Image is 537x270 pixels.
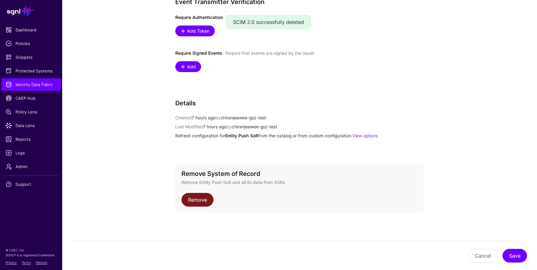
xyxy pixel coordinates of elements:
h3: Details [175,99,424,107]
a: View options [352,133,378,138]
a: Protected Systems [1,65,61,77]
a: Patents [36,261,47,264]
a: Data Lens [1,119,61,132]
span: Logs [6,150,57,156]
a: Reports [1,133,61,145]
a: Remove [181,193,213,207]
span: - Require an issuer to authenticate to SGNL [223,15,311,20]
button: Cancel [468,249,498,263]
span: Snippets [6,54,57,60]
span: Support [6,181,57,187]
label: Require Signed Events [175,49,314,56]
a: Policies [1,37,61,50]
span: Admin [6,163,57,170]
span: CAEP Hub [6,95,57,101]
span: Policies [6,40,57,47]
span: Add [186,63,197,70]
span: by [227,124,232,129]
a: Snippets [1,51,61,63]
a: Identity Data Fabric [1,78,61,91]
span: Created [175,115,192,120]
a: Privacy [6,261,17,264]
span: Reports [6,136,57,142]
a: Dashboard [1,24,61,36]
app-identifier: chiranjeewee-gsz-test [227,124,277,129]
strong: Entity Push SoR [225,133,258,138]
span: Policy Lens [6,109,57,115]
p: SGNL® is a registered trademark [6,253,57,258]
app-identifier: chiranjeewee-gsz-test [215,115,266,120]
span: Protected Systems [6,68,57,74]
p: © [URL], Inc [6,248,57,253]
span: 7 hours ago [203,124,227,129]
p: Refresh configuration for from the catalog or from custom configuration. [175,132,424,139]
label: Require Authentication [175,13,311,21]
span: Last Modified [175,124,203,129]
a: Policy Lens [1,106,61,118]
div: SCIM 2.0 successfully deleted [226,15,311,29]
a: Logs [1,147,61,159]
a: SGNL [4,4,58,17]
span: - Require that events are signed by the issuer [222,50,314,56]
h3: Remove System of Record [181,170,418,177]
a: Admin [1,160,61,173]
span: 7 hours ago [192,115,215,120]
span: Identity Data Fabric [6,81,57,88]
span: by [215,115,221,120]
span: Data Lens [6,122,57,129]
a: CAEP Hub [1,92,61,104]
button: Save [503,249,527,263]
a: Terms [22,261,31,264]
span: Add Token [186,28,210,34]
span: Dashboard [6,27,57,33]
p: Remove Entity Push SoR and all its data from SGNL [181,179,418,185]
